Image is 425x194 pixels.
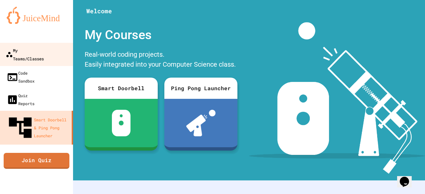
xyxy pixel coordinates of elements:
[7,7,66,24] img: logo-orange.svg
[7,69,35,85] div: Code Sandbox
[112,110,131,136] img: sdb-white.svg
[4,153,69,169] a: Join Quiz
[249,22,425,174] img: banner-image-my-projects.png
[81,48,241,73] div: Real-world coding projects. Easily integrated into your Computer Science class.
[85,78,158,99] div: Smart Doorbell
[7,114,69,141] div: Smart Doorbell & Ping Pong Launcher
[164,78,237,99] div: Ping Pong Launcher
[6,46,44,62] div: My Teams/Classes
[7,92,35,107] div: Quiz Reports
[186,110,216,136] img: ppl-with-ball.png
[81,22,241,48] div: My Courses
[397,167,418,187] iframe: chat widget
